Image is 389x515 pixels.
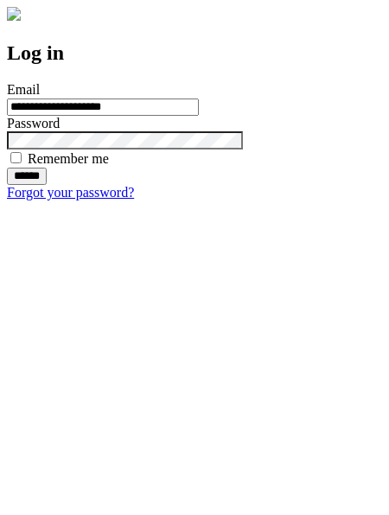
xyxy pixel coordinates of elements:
label: Email [7,82,40,97]
img: logo-4e3dc11c47720685a147b03b5a06dd966a58ff35d612b21f08c02c0306f2b779.png [7,7,21,21]
label: Remember me [28,151,109,166]
a: Forgot your password? [7,185,134,200]
h2: Log in [7,41,382,65]
label: Password [7,116,60,130]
